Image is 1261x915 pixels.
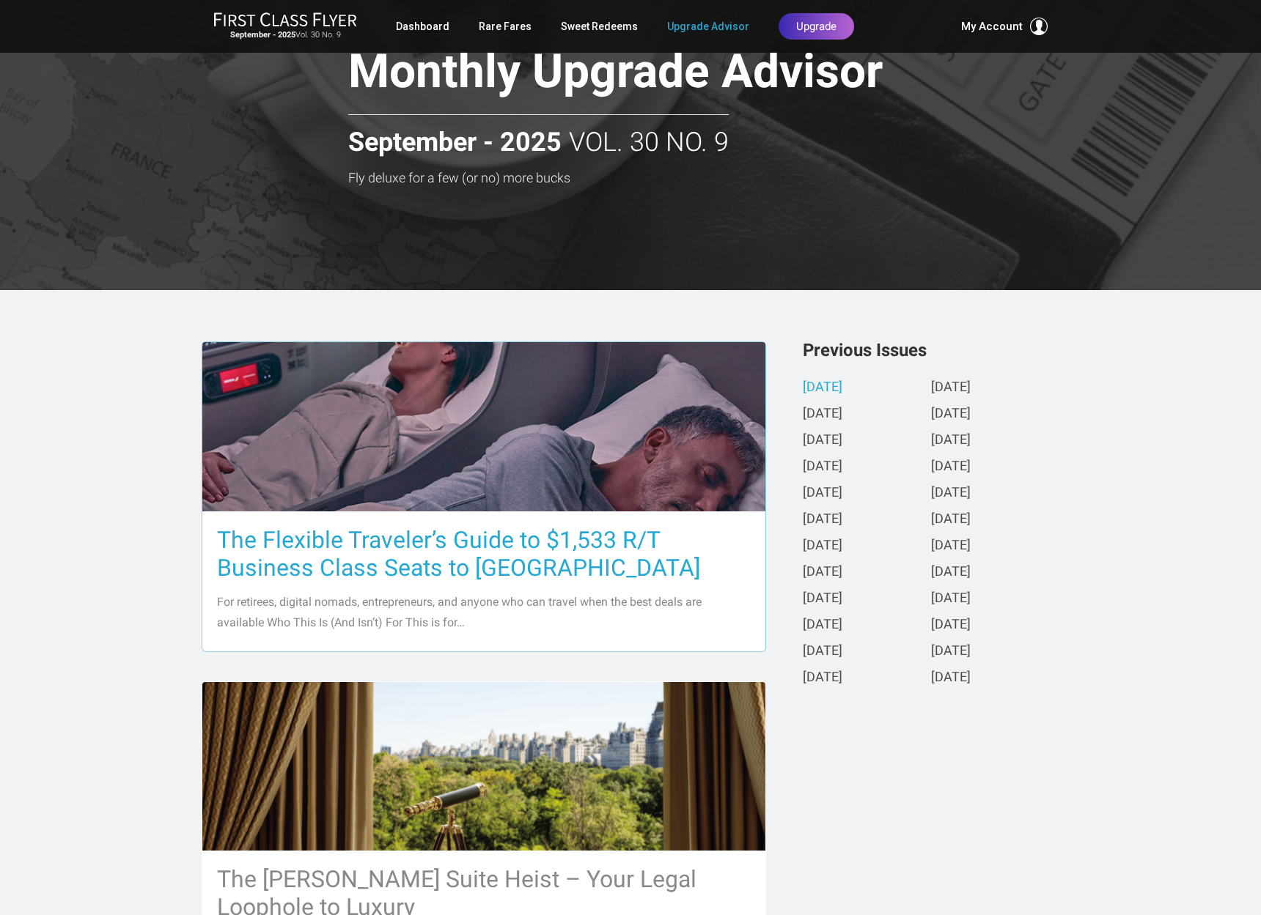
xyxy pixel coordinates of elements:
p: For retirees, digital nomads, entrepreneurs, and anyone who can travel when the best deals are av... [217,592,751,633]
a: [DATE] [931,538,971,554]
a: [DATE] [803,486,842,501]
strong: September - 2025 [348,128,562,158]
a: [DATE] [803,380,842,396]
a: Sweet Redeems [561,13,638,40]
a: [DATE] [803,407,842,422]
a: [DATE] [931,644,971,659]
h3: Fly deluxe for a few (or no) more bucks [348,171,986,185]
h3: The Flexible Traveler’s Guide to $1,533 R/T Business Class Seats to [GEOGRAPHIC_DATA] [217,526,751,582]
a: [DATE] [931,618,971,633]
a: The Flexible Traveler’s Guide to $1,533 R/T Business Class Seats to [GEOGRAPHIC_DATA] For retiree... [202,341,766,651]
a: [DATE] [931,380,971,396]
span: My Account [961,18,1023,35]
a: [DATE] [931,433,971,448]
a: [DATE] [931,486,971,501]
h1: Monthly Upgrade Advisor [348,46,986,103]
a: [DATE] [803,433,842,448]
a: Upgrade Advisor [667,13,749,40]
button: My Account [961,18,1048,35]
a: [DATE] [931,565,971,580]
h3: Previous Issues [803,341,1059,359]
a: First Class FlyerSeptember - 2025Vol. 30 No. 9 [213,12,357,41]
a: [DATE] [803,591,842,607]
a: [DATE] [803,565,842,580]
small: Vol. 30 No. 9 [213,30,357,40]
a: [DATE] [931,407,971,422]
a: [DATE] [931,670,971,686]
a: [DATE] [931,459,971,475]
img: First Class Flyer [213,12,357,27]
h2: Vol. 30 No. 9 [348,114,729,158]
a: [DATE] [803,538,842,554]
a: [DATE] [931,591,971,607]
a: [DATE] [803,618,842,633]
a: Dashboard [396,13,449,40]
a: [DATE] [803,459,842,475]
a: Rare Fares [479,13,532,40]
a: Upgrade [779,13,854,40]
a: [DATE] [803,670,842,686]
a: [DATE] [803,644,842,659]
a: [DATE] [803,512,842,527]
a: [DATE] [931,512,971,527]
strong: September - 2025 [230,30,295,40]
